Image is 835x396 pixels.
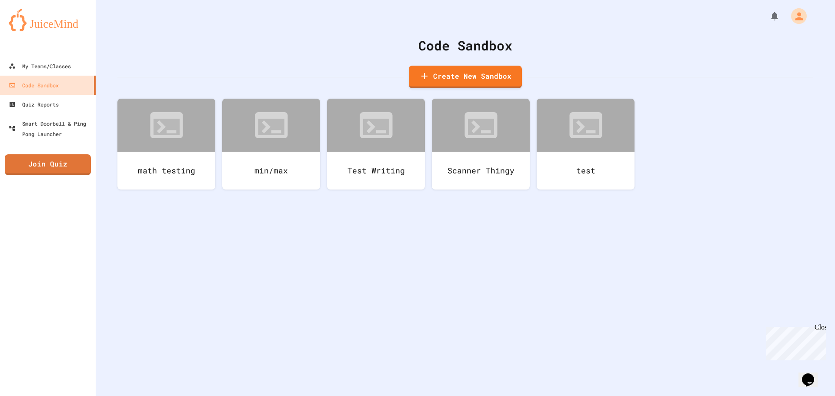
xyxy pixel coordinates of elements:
div: min/max [222,152,320,190]
a: math testing [117,99,215,190]
iframe: chat widget [763,323,826,360]
div: Smart Doorbell & Ping Pong Launcher [9,118,92,139]
div: My Teams/Classes [9,61,71,71]
a: Scanner Thingy [432,99,530,190]
div: math testing [117,152,215,190]
a: Create New Sandbox [409,66,522,88]
div: My Notifications [753,9,782,23]
div: Scanner Thingy [432,152,530,190]
img: logo-orange.svg [9,9,87,31]
a: Join Quiz [5,154,91,175]
div: Chat with us now!Close [3,3,60,55]
div: Test Writing [327,152,425,190]
div: Code Sandbox [117,36,813,55]
div: Quiz Reports [9,99,59,110]
a: test [537,99,635,190]
iframe: chat widget [798,361,826,387]
a: Test Writing [327,99,425,190]
div: test [537,152,635,190]
div: My Account [782,6,809,26]
a: min/max [222,99,320,190]
div: Code Sandbox [9,80,59,90]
